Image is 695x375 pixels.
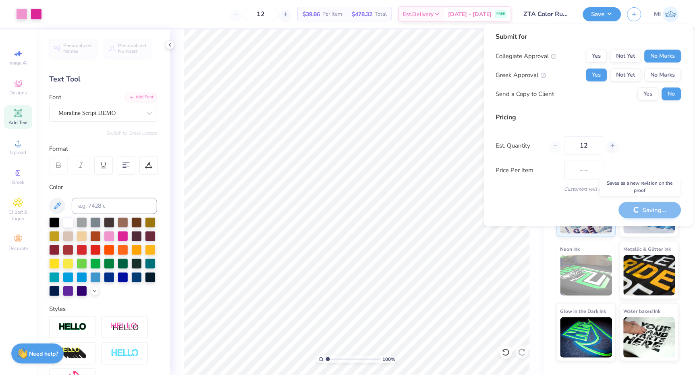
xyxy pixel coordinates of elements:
[322,10,342,19] span: Per Item
[560,245,580,253] span: Neon Ink
[111,322,139,332] img: Shadow
[49,93,61,102] label: Font
[4,209,32,222] span: Clipart & logos
[29,350,58,358] strong: Need help?
[382,356,395,363] span: 100 %
[663,6,679,22] img: Miruna Ispas
[518,6,577,22] input: Untitled Design
[496,90,554,99] div: Send a Copy to Client
[496,185,681,193] div: Customers will see this price on HQ.
[560,255,612,296] img: Neon Ink
[118,43,147,54] span: Personalized Numbers
[586,69,607,81] button: Yes
[610,50,641,62] button: Not Yet
[624,255,676,296] img: Metallic & Glitter Ink
[654,6,679,22] a: MI
[586,50,607,62] button: Yes
[58,347,87,360] img: 3d Illusion
[403,10,434,19] span: Est. Delivery
[448,10,492,19] span: [DATE] - [DATE]
[352,10,372,19] span: $478.32
[624,307,661,315] span: Water based Ink
[303,10,320,19] span: $39.86
[583,7,621,21] button: Save
[63,43,92,54] span: Personalized Names
[654,10,661,19] span: MI
[9,60,28,66] span: Image AI
[10,149,26,156] span: Upload
[560,307,606,315] span: Glow in the Dark Ink
[49,183,157,192] div: Color
[496,112,681,122] div: Pricing
[245,7,276,21] input: – –
[8,245,28,252] span: Decorate
[624,317,676,358] img: Water based Ink
[8,119,28,126] span: Add Text
[375,10,387,19] span: Total
[638,87,659,100] button: Yes
[49,304,157,314] div: Styles
[496,71,546,80] div: Greek Approval
[645,69,681,81] button: No Marks
[564,136,604,155] input: – –
[560,317,612,358] img: Glow in the Dark Ink
[496,32,681,42] div: Submit for
[12,179,25,185] span: Greek
[624,245,671,253] span: Metallic & Glitter Ink
[111,349,139,358] img: Negative Space
[496,141,544,150] label: Est. Quantity
[49,144,158,154] div: Format
[610,69,641,81] button: Not Yet
[49,74,157,85] div: Text Tool
[662,87,681,100] button: No
[496,52,557,61] div: Collegiate Approval
[600,177,680,196] div: Saves as a new revision on the proof
[9,90,27,96] span: Designs
[125,93,157,102] div: Add Font
[107,130,157,136] button: Switch to Greek Letters
[496,166,558,175] label: Price Per Item
[497,11,505,17] span: FREE
[58,323,87,332] img: Stroke
[645,50,681,62] button: No Marks
[72,198,157,214] input: e.g. 7428 c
